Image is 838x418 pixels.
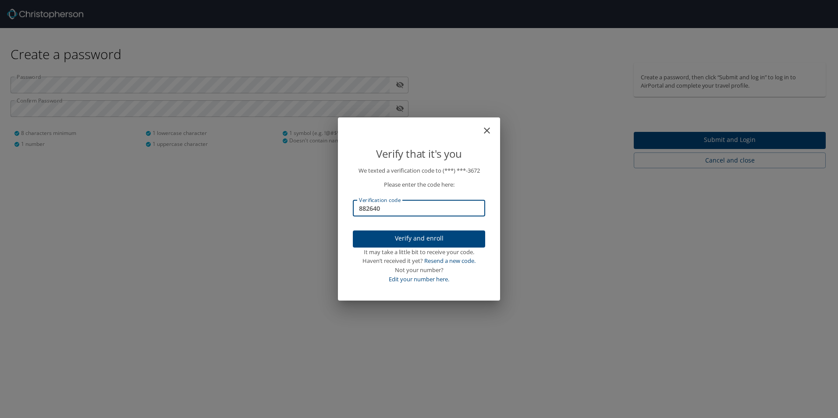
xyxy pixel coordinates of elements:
a: Edit your number here. [389,275,449,283]
div: Haven’t received it yet? [353,256,485,266]
button: Verify and enroll [353,230,485,248]
p: Verify that it's you [353,145,485,162]
p: Please enter the code here: [353,180,485,189]
p: We texted a verification code to (***) ***- 3672 [353,166,485,175]
button: close [486,121,497,131]
div: It may take a little bit to receive your code. [353,248,485,257]
div: Not your number? [353,266,485,275]
a: Resend a new code. [424,257,476,265]
span: Verify and enroll [360,233,478,244]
